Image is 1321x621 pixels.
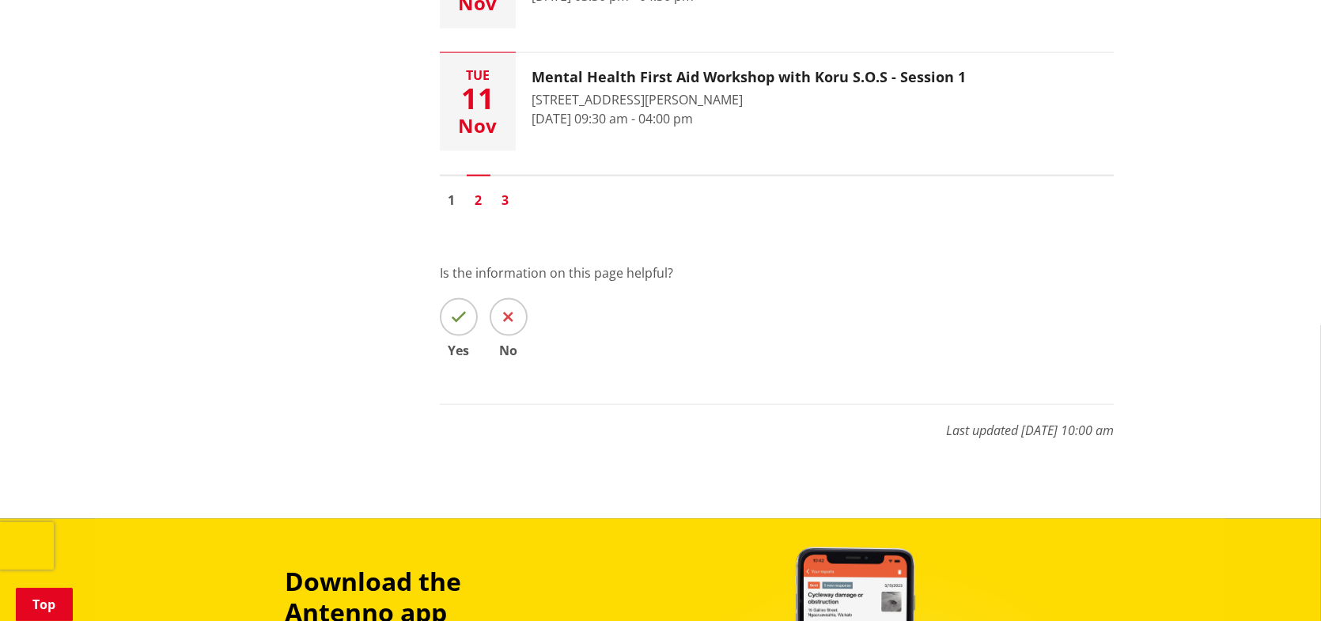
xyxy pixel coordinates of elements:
time: [DATE] 09:30 am - 04:00 pm [532,110,693,127]
div: Nov [440,116,516,135]
a: Top [16,588,73,621]
a: Page 2 [467,188,490,212]
button: Tue 11 Nov Mental Health First Aid Workshop with Koru S.O.S - Session 1 [STREET_ADDRESS][PERSON_N... [440,53,1114,151]
span: No [490,344,528,357]
a: Go to page 1 [440,188,464,212]
iframe: Messenger Launcher [1248,555,1305,612]
div: 11 [440,85,516,113]
div: Tue [440,69,516,81]
a: Go to page 3 [494,188,517,212]
span: Yes [440,344,478,357]
div: [STREET_ADDRESS][PERSON_NAME] [532,90,966,109]
h3: Mental Health First Aid Workshop with Koru S.O.S - Session 1 [532,69,966,86]
p: Is the information on this page helpful? [440,263,1114,282]
p: Last updated [DATE] 10:00 am [440,404,1114,440]
nav: Pagination [440,175,1114,216]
